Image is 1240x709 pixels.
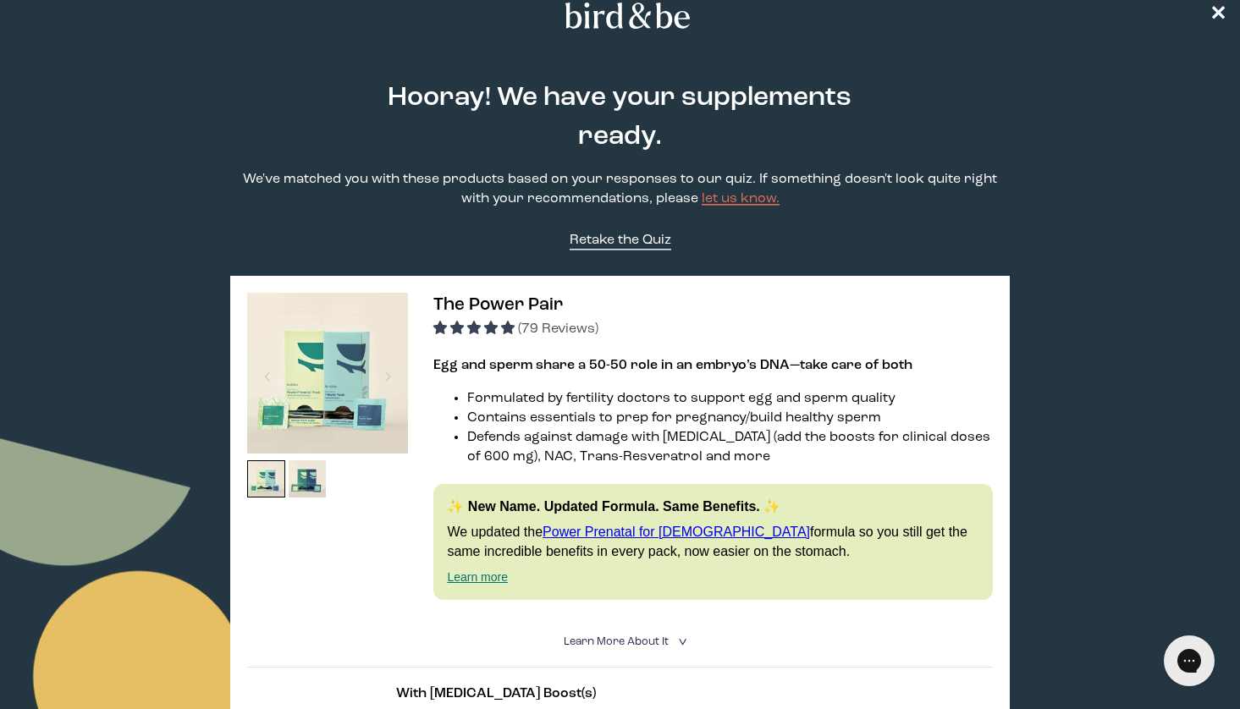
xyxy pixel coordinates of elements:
[1210,1,1226,30] a: ✕
[518,322,598,336] span: (79 Reviews)
[1210,5,1226,25] span: ✕
[447,499,780,514] strong: ✨ New Name. Updated Formula. Same Benefits. ✨
[433,322,518,336] span: 4.92 stars
[673,637,689,646] i: <
[433,359,912,372] strong: Egg and sperm share a 50-50 role in an embryo’s DNA—take care of both
[247,460,285,498] img: thumbnail image
[289,460,327,498] img: thumbnail image
[570,234,671,247] span: Retake the Quiz
[447,570,508,584] a: Learn more
[467,389,992,409] li: Formulated by fertility doctors to support egg and sperm quality
[467,428,992,467] li: Defends against damage with [MEDICAL_DATA] (add the boosts for clinical doses of 600 mg), NAC, Tr...
[386,79,853,157] h2: Hooray! We have your supplements ready.
[564,636,669,647] span: Learn More About it
[467,409,992,428] li: Contains essentials to prep for pregnancy/build healthy sperm
[247,293,408,453] img: thumbnail image
[433,296,563,314] span: The Power Pair
[230,170,1009,209] p: We've matched you with these products based on your responses to our quiz. If something doesn't l...
[1155,629,1223,692] iframe: Gorgias live chat messenger
[564,634,677,650] summary: Learn More About it <
[570,231,671,250] a: Retake the Quiz
[702,192,780,206] a: let us know.
[447,523,978,561] p: We updated the formula so you still get the same incredible benefits in every pack, now easier on...
[543,525,810,539] a: Power Prenatal for [DEMOGRAPHIC_DATA]
[396,684,843,704] p: With [MEDICAL_DATA] Boost(s)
